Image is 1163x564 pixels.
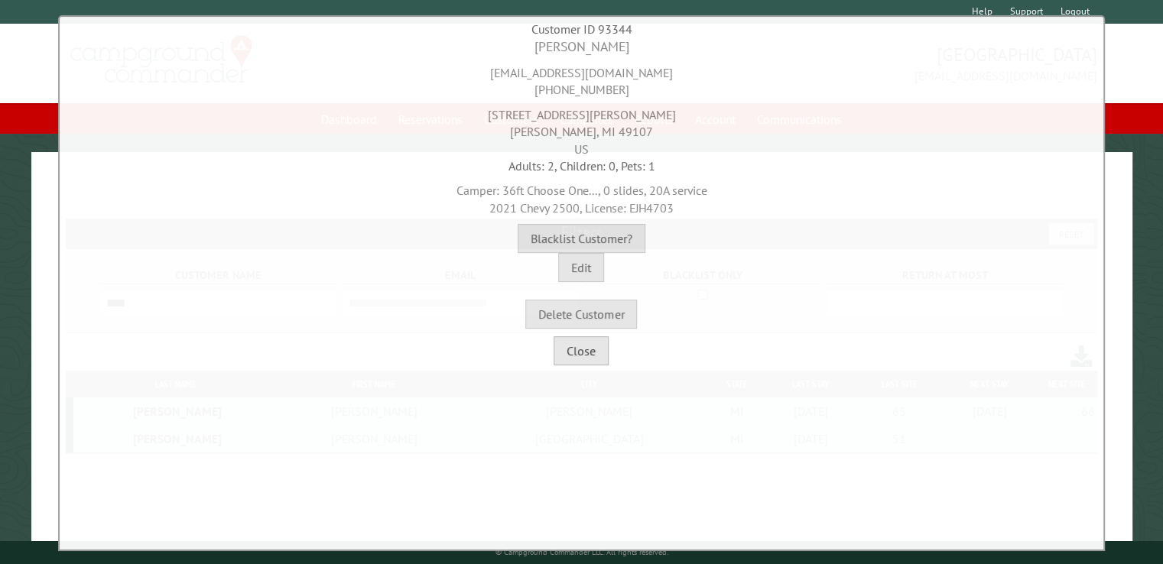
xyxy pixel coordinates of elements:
div: [PERSON_NAME] [63,37,1100,57]
span: 2021 Chevy 2500, License: EJH4703 [489,200,674,216]
button: Close [554,336,609,365]
div: Camper: 36ft Choose One..., 0 slides, 20A service [63,174,1100,216]
div: Customer ID 93344 [63,21,1100,37]
div: Adults: 2, Children: 0, Pets: 1 [63,157,1100,174]
small: © Campground Commander LLC. All rights reserved. [495,547,668,557]
button: Delete Customer [525,300,637,329]
div: [EMAIL_ADDRESS][DOMAIN_NAME] [PHONE_NUMBER] [63,57,1100,99]
div: [STREET_ADDRESS][PERSON_NAME] [PERSON_NAME], MI 49107 US [63,99,1100,157]
button: Blacklist Customer? [518,224,645,253]
button: Edit [558,253,604,282]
